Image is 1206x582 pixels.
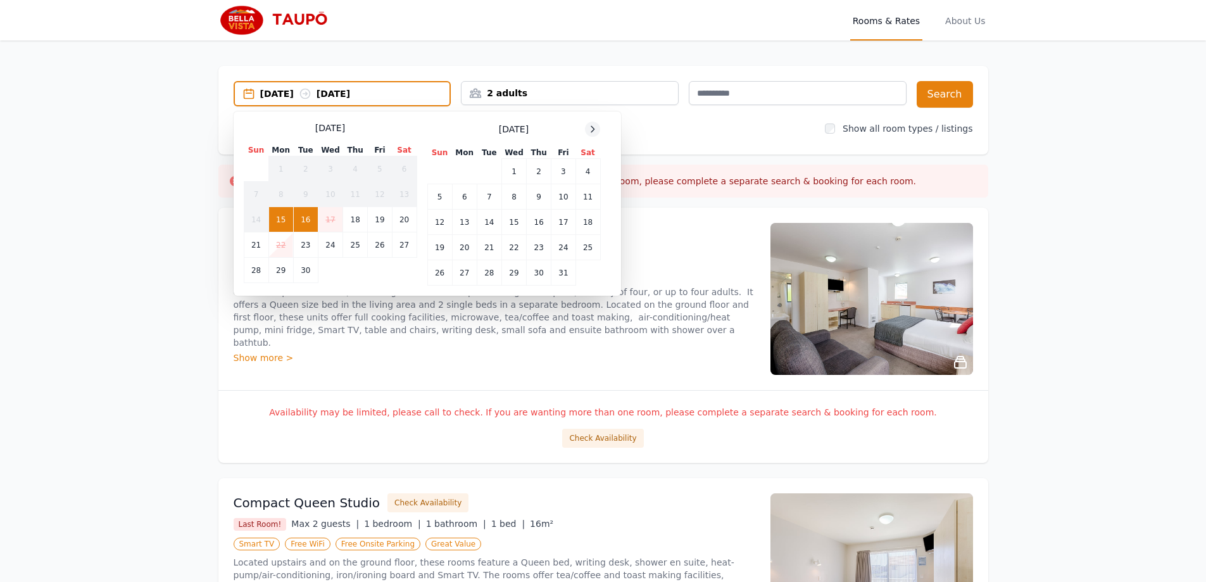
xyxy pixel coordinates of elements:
[477,235,501,260] td: 21
[392,144,417,156] th: Sat
[462,87,678,99] div: 2 adults
[268,182,293,207] td: 8
[392,182,417,207] td: 13
[336,538,420,550] span: Free Onsite Parking
[575,235,600,260] td: 25
[244,182,268,207] td: 7
[527,184,551,210] td: 9
[501,235,526,260] td: 22
[551,260,575,286] td: 31
[527,235,551,260] td: 23
[268,207,293,232] td: 15
[268,156,293,182] td: 1
[234,351,755,364] div: Show more >
[452,147,477,159] th: Mon
[562,429,643,448] button: Check Availability
[260,87,450,100] div: [DATE] [DATE]
[293,258,318,283] td: 30
[318,144,342,156] th: Wed
[477,210,501,235] td: 14
[575,184,600,210] td: 11
[477,260,501,286] td: 28
[343,144,368,156] th: Thu
[293,182,318,207] td: 9
[293,144,318,156] th: Tue
[343,207,368,232] td: 18
[427,235,452,260] td: 19
[293,156,318,182] td: 2
[343,156,368,182] td: 4
[501,147,526,159] th: Wed
[315,122,345,134] span: [DATE]
[234,494,380,512] h3: Compact Queen Studio
[368,207,392,232] td: 19
[291,519,359,529] span: Max 2 guests |
[268,258,293,283] td: 29
[551,147,575,159] th: Fri
[917,81,973,108] button: Search
[452,184,477,210] td: 6
[530,519,553,529] span: 16m²
[477,147,501,159] th: Tue
[527,159,551,184] td: 2
[234,518,287,531] span: Last Room!
[551,159,575,184] td: 3
[318,182,342,207] td: 10
[499,123,529,136] span: [DATE]
[285,538,330,550] span: Free WiFi
[527,147,551,159] th: Thu
[368,144,392,156] th: Fri
[234,286,755,349] p: Our most spacious rooms, these large unit suit a couple wanting more space, a family of four, or ...
[491,519,525,529] span: 1 bed |
[427,184,452,210] td: 5
[244,258,268,283] td: 28
[392,232,417,258] td: 27
[218,5,340,35] img: Bella Vista Taupo
[343,182,368,207] td: 11
[427,147,452,159] th: Sun
[527,210,551,235] td: 16
[501,260,526,286] td: 29
[575,159,600,184] td: 4
[244,232,268,258] td: 21
[427,210,452,235] td: 12
[575,147,600,159] th: Sat
[244,207,268,232] td: 14
[387,493,468,512] button: Check Availability
[268,144,293,156] th: Mon
[368,182,392,207] td: 12
[427,260,452,286] td: 26
[234,406,973,419] p: Availability may be limited, please call to check. If you are wanting more than one room, please ...
[368,156,392,182] td: 5
[551,210,575,235] td: 17
[527,260,551,286] td: 30
[392,156,417,182] td: 6
[477,184,501,210] td: 7
[268,232,293,258] td: 22
[318,156,342,182] td: 3
[392,207,417,232] td: 20
[364,519,421,529] span: 1 bedroom |
[318,232,342,258] td: 24
[501,159,526,184] td: 1
[244,144,268,156] th: Sun
[426,519,486,529] span: 1 bathroom |
[575,210,600,235] td: 18
[293,232,318,258] td: 23
[234,538,280,550] span: Smart TV
[843,123,972,134] label: Show all room types / listings
[452,210,477,235] td: 13
[551,235,575,260] td: 24
[368,232,392,258] td: 26
[501,210,526,235] td: 15
[343,232,368,258] td: 25
[425,538,481,550] span: Great Value
[293,207,318,232] td: 16
[501,184,526,210] td: 8
[452,235,477,260] td: 20
[551,184,575,210] td: 10
[452,260,477,286] td: 27
[318,207,342,232] td: 17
